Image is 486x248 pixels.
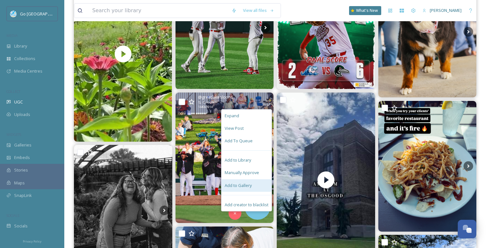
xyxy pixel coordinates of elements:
span: Embeds [14,155,30,161]
button: Open Chat [458,220,476,238]
span: SOCIALS [6,213,19,218]
a: View all files [240,4,277,17]
span: Collections [14,56,35,62]
span: SnapLink [14,192,32,199]
span: Go [GEOGRAPHIC_DATA] [20,11,67,17]
span: Expand [225,113,239,119]
span: View Post [225,125,244,131]
span: Media Centres [14,68,42,74]
span: 1440 x 1914 [198,105,212,109]
span: Stories [14,167,28,173]
input: Search your library [89,4,228,18]
span: MEDIA [6,33,18,38]
span: Manually Approve [225,170,259,176]
span: Privacy Policy [23,239,41,244]
span: COLLECT [6,89,20,94]
span: Add To Queue [225,138,253,144]
span: Galleries [14,142,32,148]
span: Library [14,43,27,49]
span: Uploads [14,111,30,118]
img: GoGreatLogo_MISkies_RegionalTrails%20%281%29.png [10,11,17,17]
span: Carousel [203,100,216,105]
span: Add to Library [225,157,251,163]
span: @ greatlakesloons [198,94,233,100]
span: [PERSON_NAME] [430,7,462,13]
a: Privacy Policy [23,237,41,245]
span: Socials [14,223,28,229]
span: Add creator to blacklist [225,202,268,208]
span: Add to Gallery [225,182,252,189]
img: This place is also probably really cool at night. Lots of ambient lighting on the deck and it eve... [378,101,477,232]
a: What's New [349,6,381,15]
a: [PERSON_NAME] [419,4,465,17]
img: FIRE ME UP [175,93,274,223]
span: WIDGETS [6,132,21,137]
span: UGC [14,99,23,105]
span: Maps [14,180,25,186]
